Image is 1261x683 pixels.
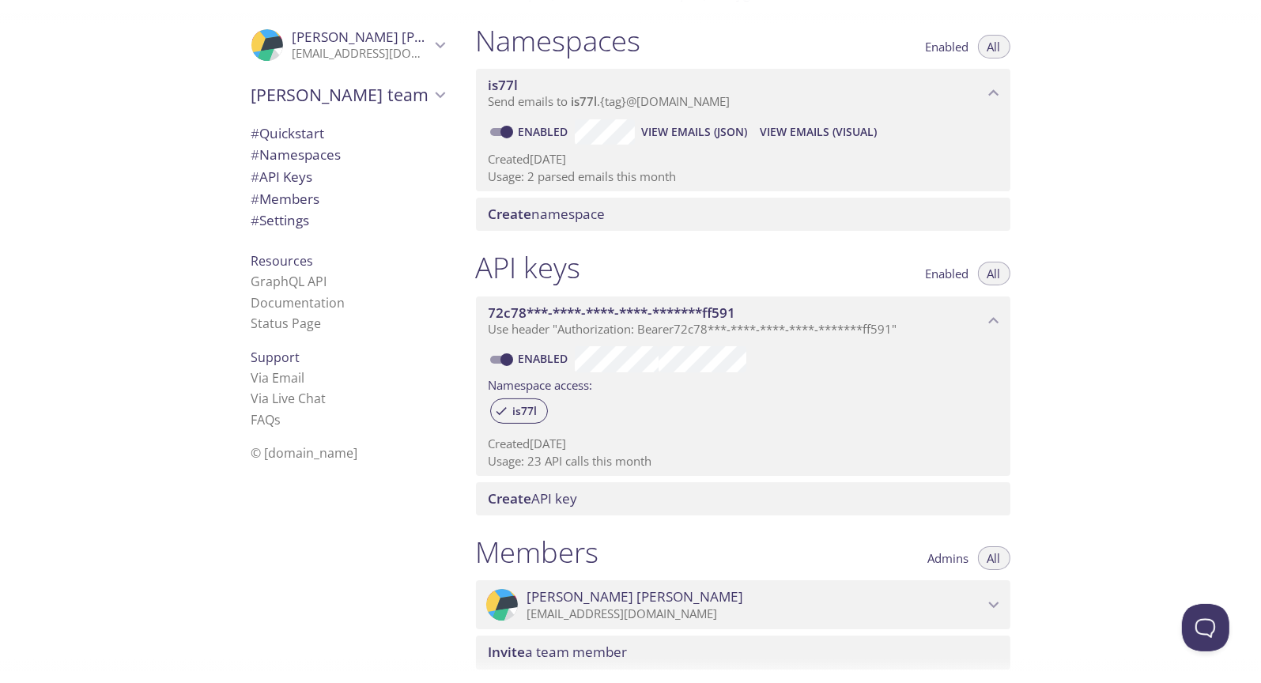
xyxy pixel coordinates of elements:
p: Usage: 23 API calls this month [489,453,998,470]
div: Shimon Kolodny [239,19,457,71]
span: API Keys [251,168,313,186]
h1: API keys [476,250,581,285]
span: Namespaces [251,145,342,164]
button: All [978,546,1010,570]
p: Usage: 2 parsed emails this month [489,168,998,185]
span: # [251,211,260,229]
span: namespace [489,205,606,223]
a: Enabled [516,351,575,366]
div: is77l [490,398,548,424]
div: Create namespace [476,198,1010,231]
div: Shimon's team [239,74,457,115]
label: Namespace access: [489,372,593,395]
span: Settings [251,211,310,229]
span: Create [489,205,532,223]
button: Enabled [916,262,979,285]
iframe: Help Scout Beacon - Open [1182,604,1229,651]
span: API key [489,489,578,508]
span: Invite [489,643,526,661]
span: Create [489,489,532,508]
div: Shimon Kolodny [476,580,1010,629]
a: Via Email [251,369,305,387]
p: Created [DATE] [489,151,998,168]
span: Resources [251,252,314,270]
span: is77l [489,76,519,94]
div: Create API Key [476,482,1010,515]
span: [PERSON_NAME] team [251,84,430,106]
div: Members [239,188,457,210]
a: Status Page [251,315,322,332]
div: Invite a team member [476,636,1010,669]
span: s [275,411,281,428]
a: FAQ [251,411,281,428]
button: All [978,262,1010,285]
p: [EMAIL_ADDRESS][DOMAIN_NAME] [527,606,984,622]
span: Send emails to . {tag} @[DOMAIN_NAME] [489,93,731,109]
button: View Emails (JSON) [635,119,753,145]
div: Quickstart [239,123,457,145]
span: © [DOMAIN_NAME] [251,444,358,462]
p: [EMAIL_ADDRESS][DOMAIN_NAME] [293,46,430,62]
span: # [251,168,260,186]
span: # [251,124,260,142]
div: Team Settings [239,209,457,232]
span: View Emails (JSON) [641,123,747,142]
span: [PERSON_NAME] [PERSON_NAME] [293,28,509,46]
span: a team member [489,643,628,661]
p: Created [DATE] [489,436,998,452]
button: Admins [919,546,979,570]
button: Enabled [916,35,979,58]
span: # [251,145,260,164]
span: View Emails (Visual) [760,123,877,142]
span: [PERSON_NAME] [PERSON_NAME] [527,588,744,606]
div: is77l namespace [476,69,1010,118]
span: Support [251,349,300,366]
span: Members [251,190,320,208]
span: Quickstart [251,124,325,142]
a: Documentation [251,294,345,311]
span: is77l [504,404,547,418]
a: Enabled [516,124,575,139]
button: View Emails (Visual) [753,119,883,145]
span: # [251,190,260,208]
h1: Members [476,534,599,570]
a: Via Live Chat [251,390,327,407]
div: Namespaces [239,144,457,166]
h1: Namespaces [476,23,641,58]
a: GraphQL API [251,273,327,290]
div: API Keys [239,166,457,188]
button: All [978,35,1010,58]
span: is77l [572,93,598,109]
